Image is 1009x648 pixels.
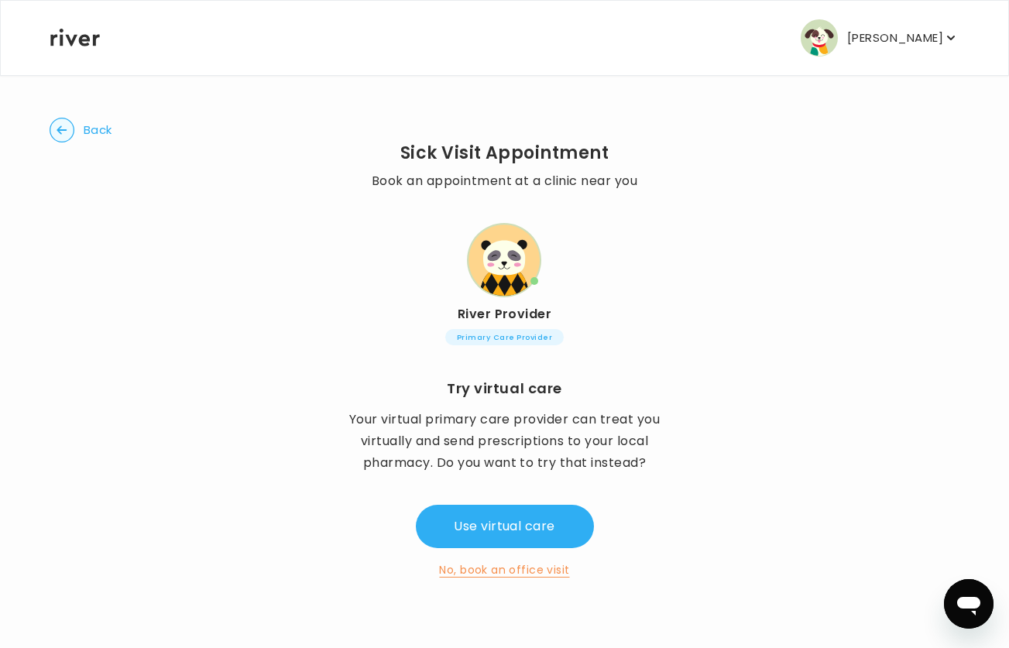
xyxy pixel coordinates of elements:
[445,329,564,345] span: Primary Care Provider
[416,505,594,548] button: Use virtual care
[801,19,959,57] button: user avatar[PERSON_NAME]
[372,170,637,192] p: Book an appointment at a clinic near you
[50,118,112,142] button: Back
[345,409,664,474] p: Your virtual primary care provider can treat you virtually and send prescriptions to your local p...
[84,119,112,141] span: Back
[439,561,569,579] button: No, book an office visit
[847,27,943,49] p: [PERSON_NAME]
[372,142,637,164] h2: Sick Visit Appointment
[447,378,562,399] h3: Try virtual care
[467,223,541,297] img: provider avatar
[944,579,994,629] iframe: Button to launch messaging window
[372,303,637,325] h2: River Provider
[801,19,838,57] img: user avatar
